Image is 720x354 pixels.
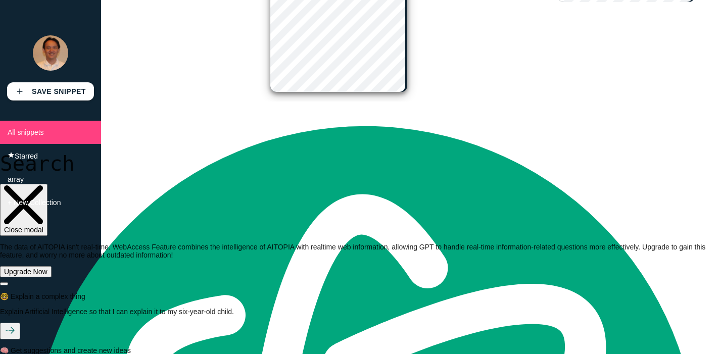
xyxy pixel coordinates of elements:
[8,198,61,207] span: + New Collection
[32,87,86,95] b: Save Snippet
[15,82,24,100] i: add
[8,175,24,183] span: array
[7,82,94,100] a: addSave Snippet
[15,152,38,160] span: Starred
[8,128,44,136] span: All snippets
[33,35,68,71] img: 952c5ddaa020b897411faae5330eb23f
[8,151,15,159] i: star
